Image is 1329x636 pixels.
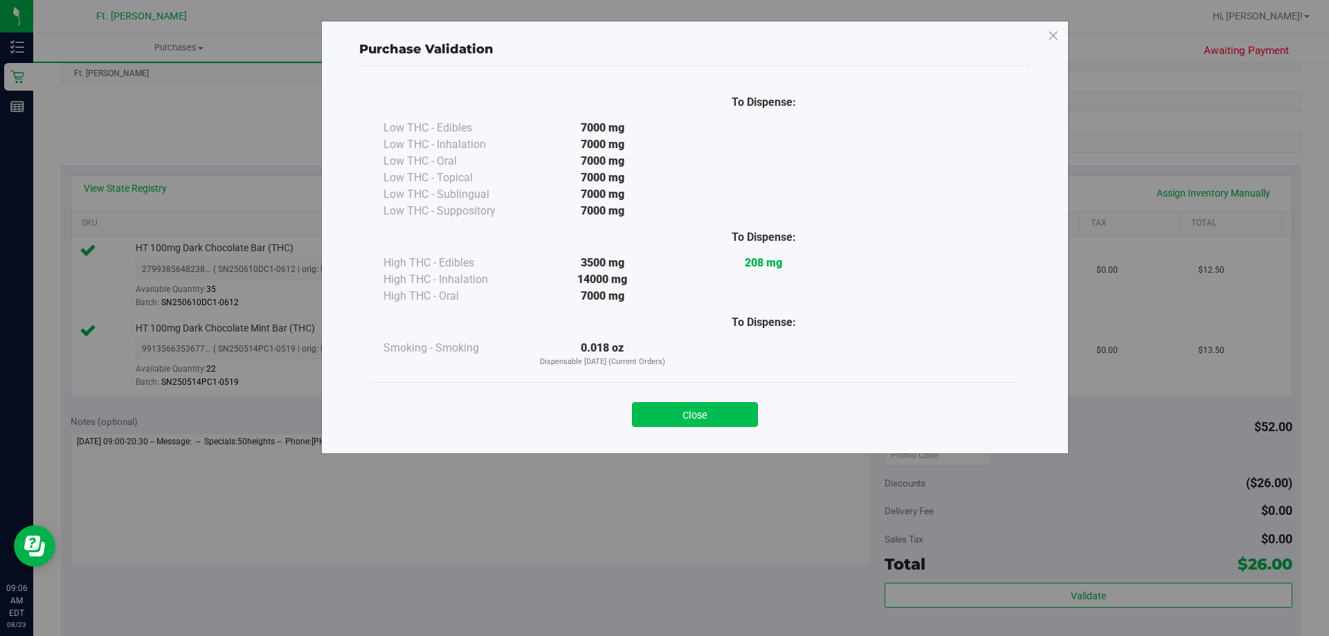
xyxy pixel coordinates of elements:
[383,203,522,219] div: Low THC - Suppository
[632,402,758,427] button: Close
[522,288,683,305] div: 7000 mg
[383,153,522,170] div: Low THC - Oral
[522,120,683,136] div: 7000 mg
[359,42,494,57] span: Purchase Validation
[522,153,683,170] div: 7000 mg
[522,170,683,186] div: 7000 mg
[383,120,522,136] div: Low THC - Edibles
[745,256,782,269] strong: 208 mg
[14,525,55,567] iframe: Resource center
[522,271,683,288] div: 14000 mg
[383,271,522,288] div: High THC - Inhalation
[522,340,683,368] div: 0.018 oz
[683,94,844,111] div: To Dispense:
[383,340,522,356] div: Smoking - Smoking
[383,136,522,153] div: Low THC - Inhalation
[522,356,683,368] p: Dispensable [DATE] (Current Orders)
[522,203,683,219] div: 7000 mg
[383,170,522,186] div: Low THC - Topical
[383,255,522,271] div: High THC - Edibles
[683,229,844,246] div: To Dispense:
[383,288,522,305] div: High THC - Oral
[522,136,683,153] div: 7000 mg
[522,255,683,271] div: 3500 mg
[683,314,844,331] div: To Dispense:
[522,186,683,203] div: 7000 mg
[383,186,522,203] div: Low THC - Sublingual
